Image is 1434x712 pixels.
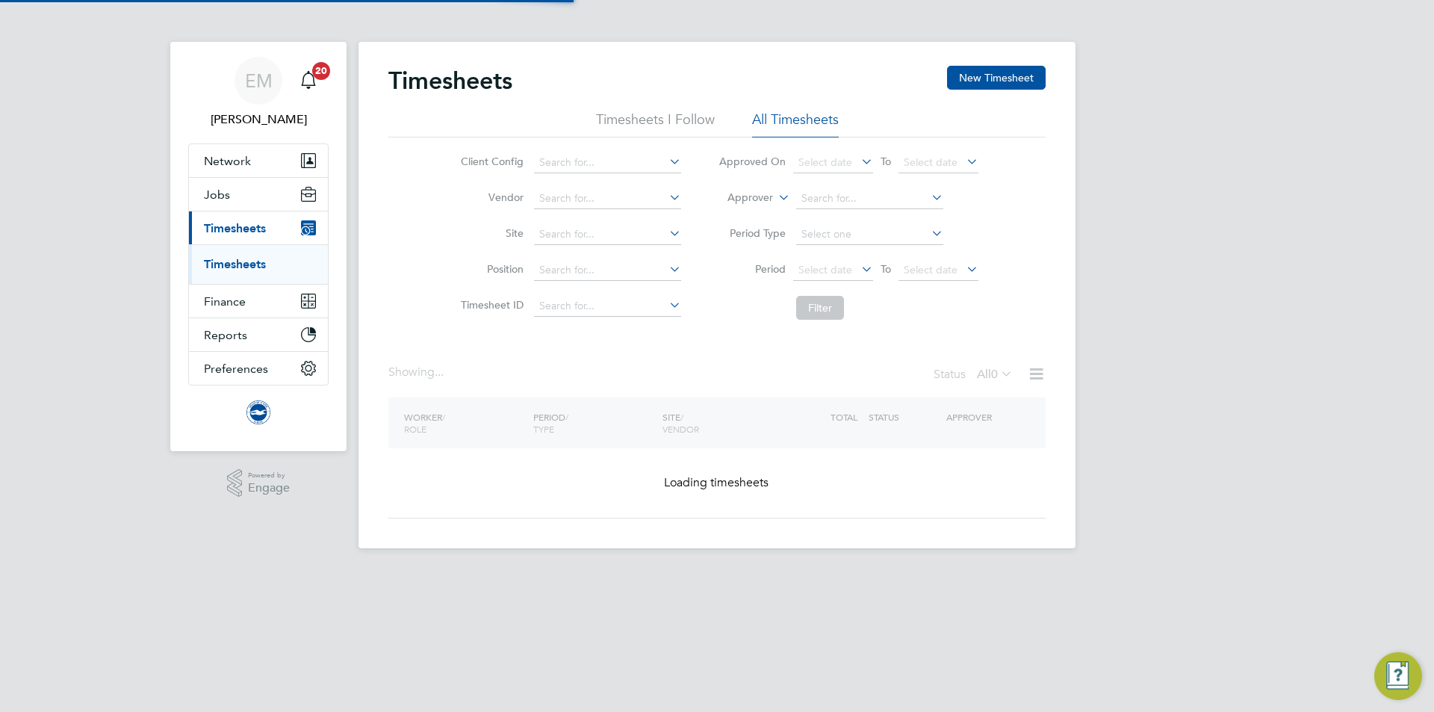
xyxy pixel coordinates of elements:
span: 0 [991,367,998,382]
label: Timesheet ID [456,298,524,312]
span: To [876,152,896,171]
label: Vendor [456,191,524,204]
input: Search for... [534,188,681,209]
label: Period Type [718,226,786,240]
button: Finance [189,285,328,318]
span: Powered by [248,469,290,482]
button: Network [189,144,328,177]
label: Client Config [456,155,524,168]
a: Powered byEngage [227,469,291,498]
div: Status [934,365,1016,386]
span: Engage [248,482,290,495]
input: Search for... [534,152,681,173]
input: Select one [796,224,943,245]
li: Timesheets I Follow [596,111,715,137]
a: Go to home page [188,400,329,424]
button: Timesheets [189,211,328,244]
nav: Main navigation [170,42,347,451]
button: Engage Resource Center [1374,652,1422,700]
span: ... [435,365,444,380]
button: New Timesheet [947,66,1046,90]
span: Preferences [204,362,268,376]
a: 20 [294,57,323,105]
div: Timesheets [189,244,328,284]
label: Period [718,262,786,276]
input: Search for... [534,224,681,245]
li: All Timesheets [752,111,839,137]
label: Position [456,262,524,276]
img: brightonandhovealbion-logo-retina.png [246,400,270,424]
input: Search for... [534,260,681,281]
button: Jobs [189,178,328,211]
span: Finance [204,294,246,309]
span: 20 [312,62,330,80]
span: Select date [798,155,852,169]
input: Search for... [534,296,681,317]
span: Timesheets [204,221,266,235]
label: All [977,367,1013,382]
span: Reports [204,328,247,342]
a: Timesheets [204,257,266,271]
div: Showing [388,365,447,380]
button: Preferences [189,352,328,385]
span: Jobs [204,188,230,202]
span: Select date [904,155,957,169]
input: Search for... [796,188,943,209]
label: Approver [706,191,773,205]
span: EM [245,71,273,90]
button: Reports [189,318,328,351]
span: To [876,259,896,279]
h2: Timesheets [388,66,512,96]
span: Edyta Marchant [188,111,329,129]
button: Filter [796,296,844,320]
label: Site [456,226,524,240]
span: Select date [798,263,852,276]
span: Network [204,154,251,168]
span: Select date [904,263,957,276]
label: Approved On [718,155,786,168]
a: EM[PERSON_NAME] [188,57,329,129]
